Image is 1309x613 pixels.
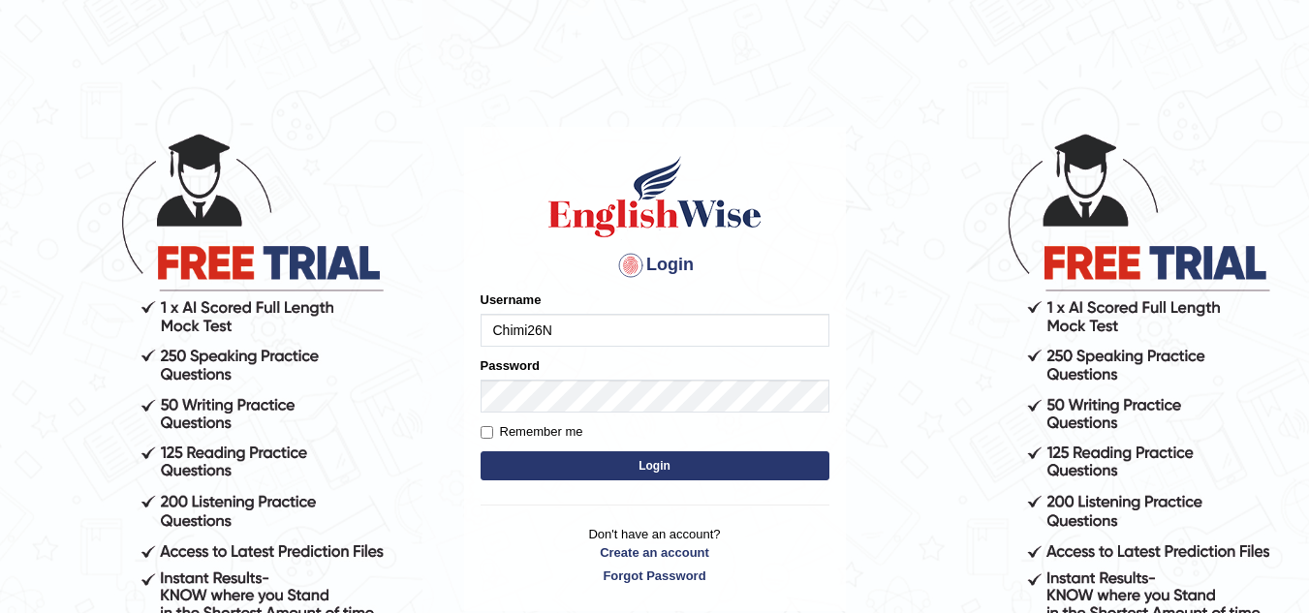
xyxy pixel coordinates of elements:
[481,422,583,442] label: Remember me
[481,451,829,480] button: Login
[545,153,765,240] img: Logo of English Wise sign in for intelligent practice with AI
[481,250,829,281] h4: Login
[481,543,829,562] a: Create an account
[481,291,542,309] label: Username
[481,426,493,439] input: Remember me
[481,356,540,375] label: Password
[481,567,829,585] a: Forgot Password
[481,525,829,585] p: Don't have an account?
